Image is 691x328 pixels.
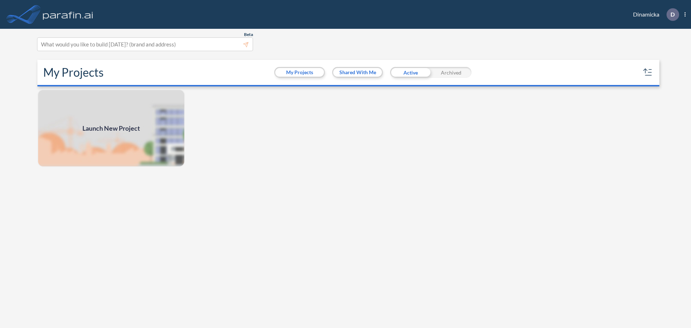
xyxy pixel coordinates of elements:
[670,11,675,18] p: D
[37,89,185,167] img: add
[244,32,253,37] span: Beta
[333,68,382,77] button: Shared With Me
[390,67,431,78] div: Active
[43,66,104,79] h2: My Projects
[642,67,654,78] button: sort
[41,7,95,22] img: logo
[431,67,471,78] div: Archived
[82,123,140,133] span: Launch New Project
[622,8,686,21] div: Dinamicka
[37,89,185,167] a: Launch New Project
[275,68,324,77] button: My Projects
